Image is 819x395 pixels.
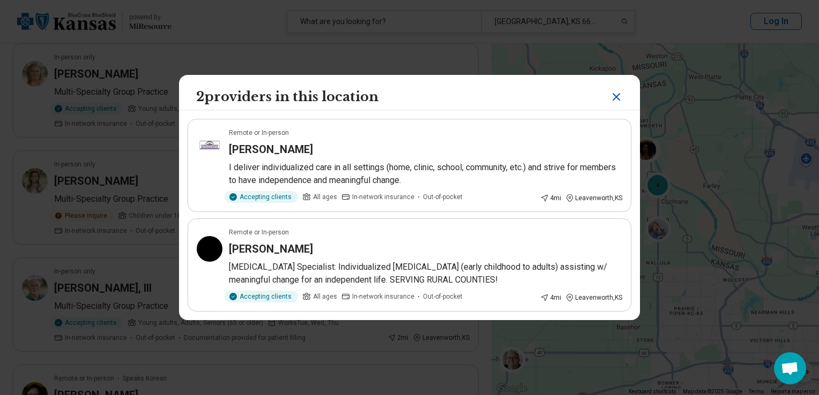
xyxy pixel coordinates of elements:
[313,192,337,202] span: All ages
[313,292,337,301] span: All ages
[352,192,414,202] span: In-network insurance
[565,293,622,302] div: Leavenworth , KS
[229,261,622,286] p: [MEDICAL_DATA] Specialist: Individualized [MEDICAL_DATA] (early childhood to adults) assisting w/...
[565,193,622,203] div: Leavenworth , KS
[225,291,298,302] div: Accepting clients
[225,191,298,203] div: Accepting clients
[229,128,289,138] p: Remote or In-person
[610,88,623,106] button: Close
[423,192,463,202] span: Out-of-pocket
[229,161,622,187] p: I deliver individualized care in all settings (home, clinic, school, community, etc.) and strive ...
[196,88,378,106] h2: 2 providers in this location
[229,142,313,157] h3: [PERSON_NAME]
[229,241,313,256] h3: [PERSON_NAME]
[352,292,414,301] span: In-network insurance
[540,293,561,302] div: 4 mi
[540,193,561,203] div: 4 mi
[423,292,463,301] span: Out-of-pocket
[229,227,289,237] p: Remote or In-person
